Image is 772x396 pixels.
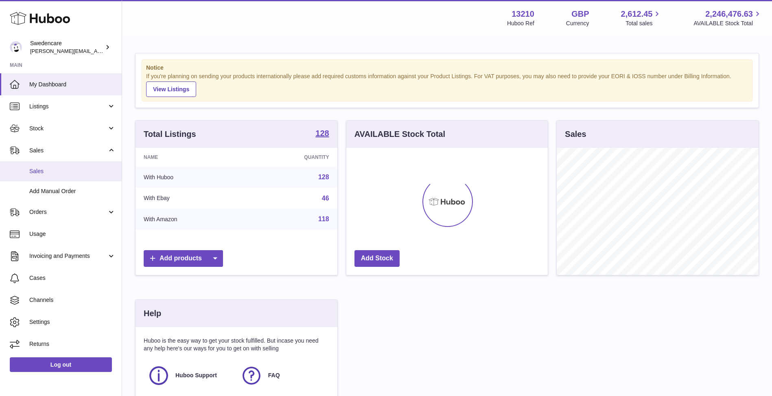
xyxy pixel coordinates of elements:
[136,209,246,230] td: With Amazon
[29,252,107,260] span: Invoicing and Payments
[29,147,107,154] span: Sales
[621,9,653,20] span: 2,612.45
[565,129,586,140] h3: Sales
[29,230,116,238] span: Usage
[315,129,329,139] a: 128
[29,296,116,304] span: Channels
[318,216,329,222] a: 118
[144,129,196,140] h3: Total Listings
[146,64,748,72] strong: Notice
[246,148,337,167] th: Quantity
[507,20,534,27] div: Huboo Ref
[693,20,762,27] span: AVAILABLE Stock Total
[566,20,589,27] div: Currency
[29,81,116,88] span: My Dashboard
[268,372,280,379] span: FAQ
[10,357,112,372] a: Log out
[354,250,400,267] a: Add Stock
[693,9,762,27] a: 2,246,476.63 AVAILABLE Stock Total
[175,372,217,379] span: Huboo Support
[148,365,232,387] a: Huboo Support
[625,20,662,27] span: Total sales
[146,81,196,97] a: View Listings
[241,365,325,387] a: FAQ
[136,188,246,209] td: With Ebay
[512,9,534,20] strong: 13210
[354,129,445,140] h3: AVAILABLE Stock Total
[571,9,589,20] strong: GBP
[29,208,107,216] span: Orders
[29,167,116,175] span: Sales
[322,195,329,202] a: 46
[29,103,107,110] span: Listings
[146,73,748,97] div: If you're planning on sending your products internationally please add required customs informati...
[29,125,107,132] span: Stock
[144,250,223,267] a: Add products
[30,48,207,54] span: [PERSON_NAME][EMAIL_ADDRESS][PERSON_NAME][DOMAIN_NAME]
[29,274,116,282] span: Cases
[705,9,753,20] span: 2,246,476.63
[621,9,662,27] a: 2,612.45 Total sales
[29,340,116,348] span: Returns
[136,148,246,167] th: Name
[29,318,116,326] span: Settings
[30,40,103,55] div: Swedencare
[318,174,329,180] a: 128
[10,41,22,53] img: daniel.corbridge@swedencare.co.uk
[144,337,329,352] p: Huboo is the easy way to get your stock fulfilled. But incase you need any help here's our ways f...
[144,308,161,319] h3: Help
[315,129,329,137] strong: 128
[29,187,116,195] span: Add Manual Order
[136,167,246,188] td: With Huboo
